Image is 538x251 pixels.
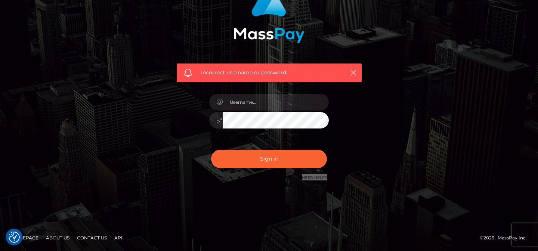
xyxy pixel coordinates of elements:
[223,94,329,111] input: Username...
[43,232,72,244] a: About Us
[9,232,20,243] img: Revisit consent button
[8,232,41,244] a: Homepage
[201,69,337,77] span: Incorrect username or password.
[9,232,20,243] button: Consent Preferences
[74,232,110,244] a: Contact Us
[480,234,532,242] div: © 2025 , MassPay Inc.
[211,150,327,168] button: Sign in
[302,175,327,180] a: Need Help?
[111,232,126,244] a: API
